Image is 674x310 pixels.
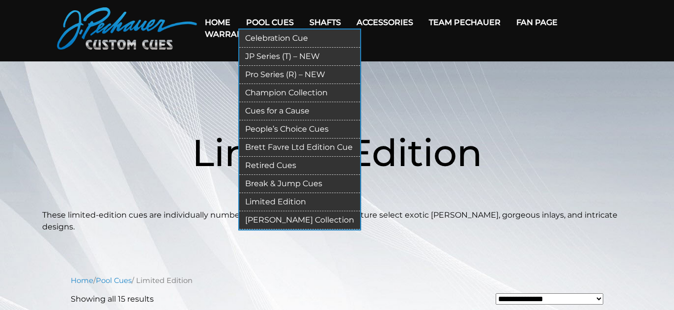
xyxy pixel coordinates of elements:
[239,157,360,175] a: Retired Cues
[239,211,360,229] a: [PERSON_NAME] Collection
[239,120,360,139] a: People’s Choice Cues
[239,84,360,102] a: Champion Collection
[302,10,349,35] a: Shafts
[197,22,260,47] a: Warranty
[42,209,632,233] p: These limited-edition cues are individually numbered and signed. These cues feature select exotic...
[239,175,360,193] a: Break & Jump Cues
[508,10,565,35] a: Fan Page
[238,10,302,35] a: Pool Cues
[421,10,508,35] a: Team Pechauer
[71,293,154,305] p: Showing all 15 results
[260,22,298,47] a: Cart
[349,10,421,35] a: Accessories
[197,10,238,35] a: Home
[192,130,482,175] span: Limited Edition
[239,139,360,157] a: Brett Favre Ltd Edition Cue
[239,102,360,120] a: Cues for a Cause
[71,275,603,286] nav: Breadcrumb
[239,66,360,84] a: Pro Series (R) – NEW
[496,293,603,304] select: Shop order
[96,276,132,285] a: Pool Cues
[239,29,360,48] a: Celebration Cue
[71,276,93,285] a: Home
[239,48,360,66] a: JP Series (T) – NEW
[57,7,197,50] img: Pechauer Custom Cues
[239,193,360,211] a: Limited Edition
